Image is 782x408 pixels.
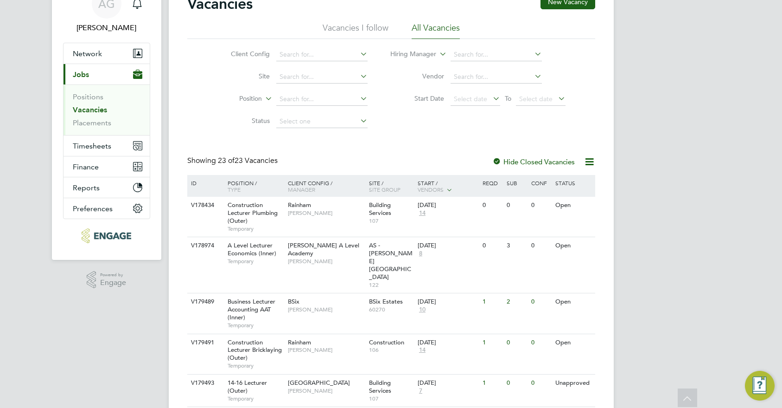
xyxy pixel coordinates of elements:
span: Rainham [288,201,311,209]
div: V178434 [189,197,221,214]
div: Client Config / [286,175,367,197]
div: Showing [187,156,280,166]
span: 122 [369,281,413,289]
div: Open [553,237,593,254]
span: AS - [PERSON_NAME][GEOGRAPHIC_DATA] [369,241,413,281]
span: A Level Lecturer Economics (Inner) [228,241,276,257]
input: Search for... [276,71,368,84]
div: 1 [480,293,504,311]
button: Network [64,43,150,64]
div: V179491 [189,334,221,351]
span: [PERSON_NAME] [288,387,364,395]
span: Jobs [73,70,89,79]
span: Manager [288,186,315,193]
div: 1 [480,375,504,392]
div: 0 [529,237,553,254]
span: 10 [418,306,427,314]
div: V178974 [189,237,221,254]
span: Temporary [228,362,283,369]
input: Search for... [276,48,368,61]
div: [DATE] [418,298,478,306]
a: Placements [73,118,111,127]
span: 107 [369,217,413,225]
div: 0 [480,197,504,214]
label: Site [216,72,270,80]
div: 0 [504,197,528,214]
span: Vendors [418,186,444,193]
li: All Vacancies [412,22,460,39]
button: Reports [64,177,150,198]
a: Go to home page [63,228,150,243]
span: Select date [519,95,553,103]
div: Jobs [64,84,150,135]
div: Conf [529,175,553,191]
button: Jobs [64,64,150,84]
button: Timesheets [64,136,150,156]
span: Construction Lecturer Plumbing (Outer) [228,201,278,225]
span: BSix Estates [369,298,403,305]
span: To [502,92,514,104]
div: 0 [529,197,553,214]
div: 0 [529,375,553,392]
div: 0 [529,293,553,311]
label: Hide Closed Vacancies [492,157,575,166]
a: Positions [73,92,103,101]
div: 0 [480,237,504,254]
div: 0 [504,334,528,351]
label: Client Config [216,50,270,58]
div: 0 [529,334,553,351]
div: ID [189,175,221,191]
div: Position / [221,175,286,197]
label: Start Date [391,94,444,103]
div: V179493 [189,375,221,392]
div: Start / [415,175,480,198]
span: [PERSON_NAME] A Level Academy [288,241,359,257]
span: Preferences [73,204,113,213]
span: BSix [288,298,299,305]
a: Vacancies [73,105,107,114]
span: 106 [369,346,413,354]
span: 23 Vacancies [218,156,278,165]
span: [PERSON_NAME] [288,209,364,217]
input: Search for... [451,71,542,84]
span: Engage [100,279,126,287]
div: Unapproved [553,375,593,392]
div: 1 [480,334,504,351]
input: Search for... [451,48,542,61]
span: Reports [73,183,100,192]
span: Finance [73,162,99,171]
div: Open [553,293,593,311]
span: 14 [418,346,427,354]
div: 3 [504,237,528,254]
li: Vacancies I follow [323,22,388,39]
span: Business Lecturer Accounting AAT (Inner) [228,298,275,321]
div: Site / [367,175,415,197]
span: Construction Lecturer Bricklaying (Outer) [228,338,282,362]
span: Temporary [228,258,283,265]
div: [DATE] [418,242,478,250]
span: Powered by [100,271,126,279]
div: 0 [504,375,528,392]
span: Ajay Gandhi [63,22,150,33]
div: [DATE] [418,379,478,387]
span: 8 [418,250,424,258]
div: Reqd [480,175,504,191]
div: [DATE] [418,339,478,347]
button: Finance [64,156,150,177]
span: Building Services [369,201,391,217]
input: Select one [276,115,368,128]
label: Position [209,94,262,104]
span: 107 [369,395,413,402]
span: Construction [369,338,404,346]
span: 23 of [218,156,235,165]
button: Preferences [64,198,150,219]
img: carbonrecruitment-logo-retina.png [82,228,131,243]
button: Engage Resource Center [745,371,775,401]
span: Select date [454,95,487,103]
span: Network [73,49,102,58]
input: Search for... [276,93,368,106]
span: 14 [418,209,427,217]
span: 7 [418,387,424,395]
div: V179489 [189,293,221,311]
span: [PERSON_NAME] [288,306,364,313]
